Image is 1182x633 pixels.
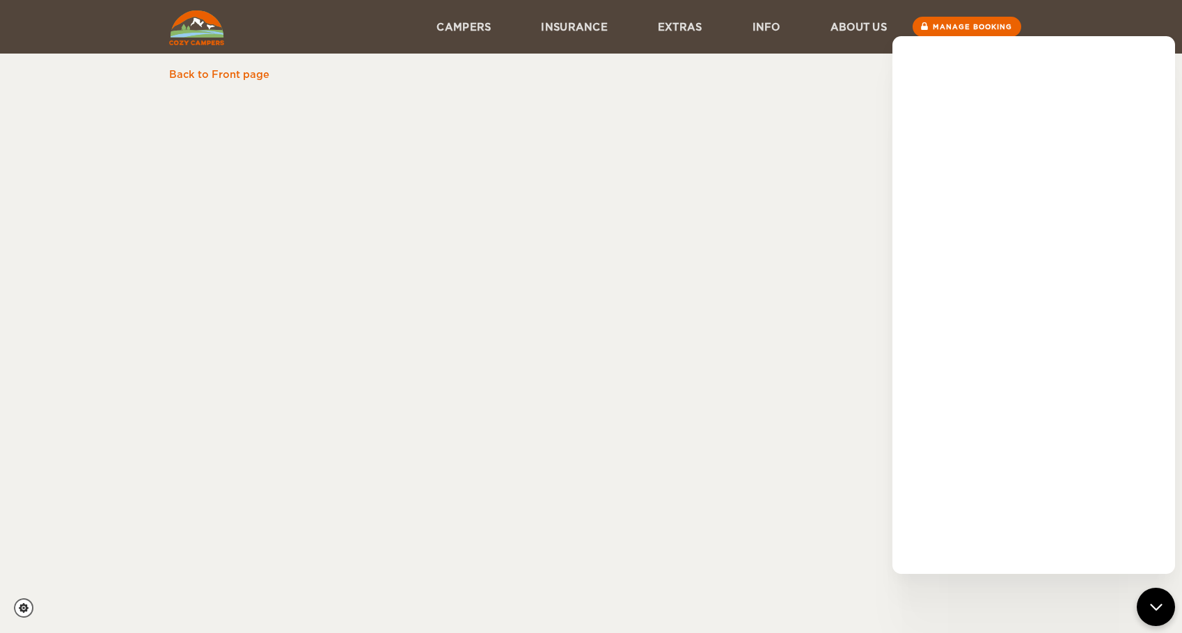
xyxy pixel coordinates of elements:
[169,10,224,45] img: Cozy Campers
[1137,588,1175,626] button: chat-button
[913,17,1021,37] a: Manage booking
[14,598,42,618] a: Cookie settings
[892,36,1175,575] iframe: Freyja at Cozy Campers
[169,69,269,80] a: Back to Front page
